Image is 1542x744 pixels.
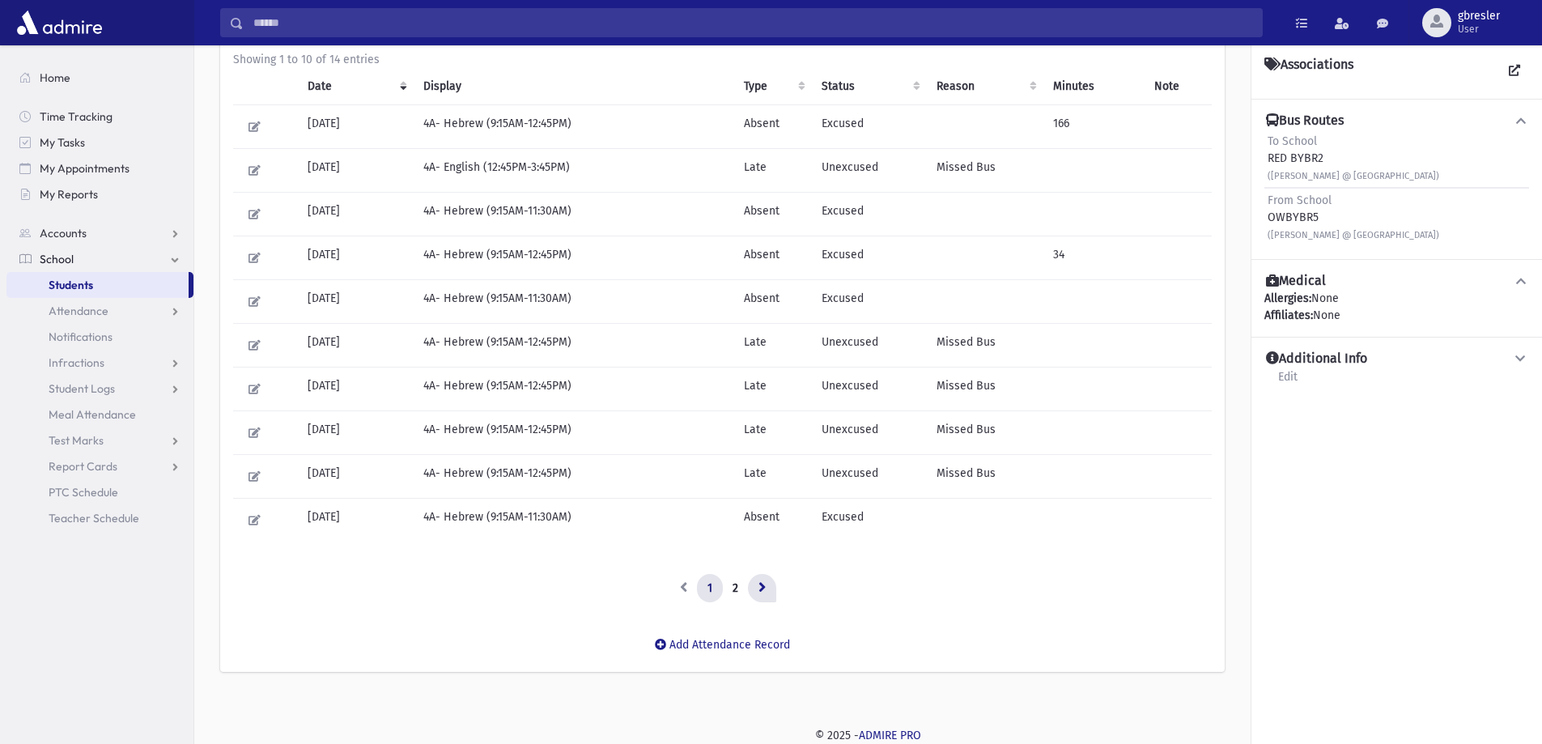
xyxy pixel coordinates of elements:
[414,192,733,236] td: 4A- Hebrew (9:15AM-11:30AM)
[859,729,921,742] a: ADMIRE PRO
[414,367,733,410] td: 4A- Hebrew (9:15AM-12:45PM)
[812,410,927,454] td: Unexcused
[298,104,414,148] td: [DATE]
[6,155,193,181] a: My Appointments
[812,104,927,148] td: Excused
[927,410,1043,454] td: Missed Bus
[6,427,193,453] a: Test Marks
[298,192,414,236] td: [DATE]
[1268,230,1439,240] small: ([PERSON_NAME] @ [GEOGRAPHIC_DATA])
[1277,368,1298,397] a: Edit
[1043,236,1145,279] td: 34
[1264,273,1529,290] button: Medical
[1268,133,1439,184] div: RED BYBR2
[414,68,733,105] th: Display
[6,402,193,427] a: Meal Attendance
[927,323,1043,367] td: Missed Bus
[414,279,733,323] td: 4A- Hebrew (9:15AM-11:30AM)
[812,279,927,323] td: Excused
[298,236,414,279] td: [DATE]
[927,367,1043,410] td: Missed Bus
[243,334,266,357] button: Edit
[298,367,414,410] td: [DATE]
[812,192,927,236] td: Excused
[6,181,193,207] a: My Reports
[697,574,723,603] a: 1
[927,454,1043,498] td: Missed Bus
[734,192,813,236] td: Absent
[243,246,266,270] button: Edit
[812,323,927,367] td: Unexcused
[1264,308,1313,322] b: Affiliates:
[243,508,266,532] button: Edit
[414,323,733,367] td: 4A- Hebrew (9:15AM-12:45PM)
[414,410,733,454] td: 4A- Hebrew (9:15AM-12:45PM)
[1268,171,1439,181] small: ([PERSON_NAME] @ [GEOGRAPHIC_DATA])
[220,727,1516,744] div: © 2025 -
[40,226,87,240] span: Accounts
[49,278,93,292] span: Students
[1264,113,1529,130] button: Bus Routes
[40,187,98,202] span: My Reports
[734,148,813,192] td: Late
[1268,192,1439,243] div: OWBYBR5
[49,355,104,370] span: Infractions
[243,421,266,444] button: Edit
[734,454,813,498] td: Late
[49,329,113,344] span: Notifications
[812,367,927,410] td: Unexcused
[49,485,118,500] span: PTC Schedule
[414,104,733,148] td: 4A- Hebrew (9:15AM-12:45PM)
[243,115,266,138] button: Edit
[243,465,266,488] button: Edit
[298,68,414,105] th: Date: activate to sort column ascending
[40,161,130,176] span: My Appointments
[298,410,414,454] td: [DATE]
[1266,351,1367,368] h4: Additional Info
[734,367,813,410] td: Late
[1266,113,1344,130] h4: Bus Routes
[298,498,414,542] td: [DATE]
[6,272,189,298] a: Students
[6,298,193,324] a: Attendance
[1500,57,1529,86] a: View all Associations
[40,109,113,124] span: Time Tracking
[1043,104,1145,148] td: 166
[1266,273,1326,290] h4: Medical
[1264,351,1529,368] button: Additional Info
[722,574,749,603] a: 2
[6,104,193,130] a: Time Tracking
[734,68,813,105] th: Type: activate to sort column ascending
[6,65,193,91] a: Home
[49,381,115,396] span: Student Logs
[298,279,414,323] td: [DATE]
[812,148,927,192] td: Unexcused
[812,68,927,105] th: Status: activate to sort column ascending
[927,148,1043,192] td: Missed Bus
[6,505,193,531] a: Teacher Schedule
[414,236,733,279] td: 4A- Hebrew (9:15AM-12:45PM)
[927,68,1043,105] th: Reason: activate to sort column ascending
[1268,134,1317,148] span: To School
[1264,307,1529,324] div: None
[1043,68,1145,105] th: Minutes
[40,252,74,266] span: School
[812,236,927,279] td: Excused
[243,377,266,401] button: Edit
[6,479,193,505] a: PTC Schedule
[1145,68,1212,105] th: Note
[6,376,193,402] a: Student Logs
[734,410,813,454] td: Late
[414,454,733,498] td: 4A- Hebrew (9:15AM-12:45PM)
[414,498,733,542] td: 4A- Hebrew (9:15AM-11:30AM)
[1458,23,1500,36] span: User
[812,454,927,498] td: Unexcused
[49,304,108,318] span: Attendance
[244,8,1262,37] input: Search
[1458,10,1500,23] span: gbresler
[6,350,193,376] a: Infractions
[49,511,139,525] span: Teacher Schedule
[734,104,813,148] td: Absent
[40,70,70,85] span: Home
[49,459,117,474] span: Report Cards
